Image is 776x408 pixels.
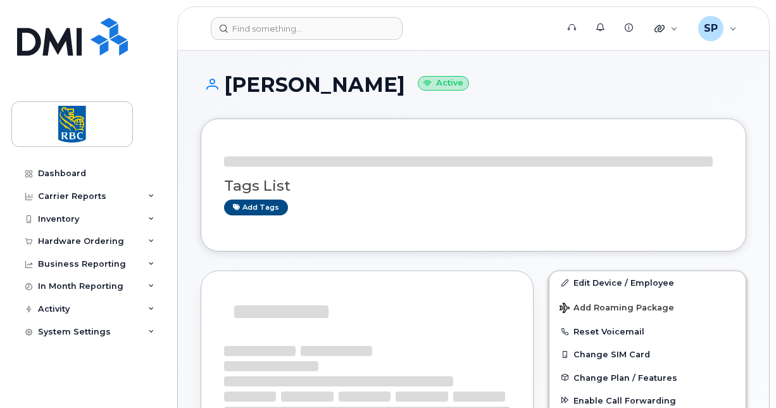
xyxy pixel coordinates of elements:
button: Change SIM Card [549,343,746,366]
span: Change Plan / Features [573,373,677,382]
button: Change Plan / Features [549,366,746,389]
a: Add tags [224,200,288,215]
button: Add Roaming Package [549,294,746,320]
h3: Tags List [224,178,723,194]
a: Edit Device / Employee [549,271,746,294]
span: Enable Call Forwarding [573,395,676,405]
span: Add Roaming Package [560,303,674,315]
button: Reset Voicemail [549,320,746,343]
small: Active [418,76,469,91]
h1: [PERSON_NAME] [201,73,746,96]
